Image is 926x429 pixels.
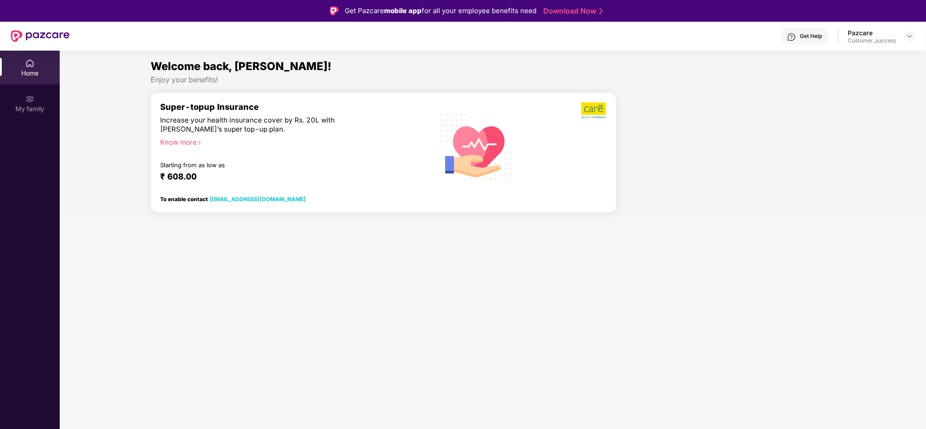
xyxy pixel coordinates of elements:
[151,75,835,85] div: Enjoy your benefits!
[160,171,412,182] div: ₹ 608.00
[197,140,202,145] span: right
[581,102,607,119] img: b5dec4f62d2307b9de63beb79f102df3.png
[385,6,422,15] strong: mobile app
[160,102,421,112] div: Super-topup Insurance
[151,60,332,73] span: Welcome back, [PERSON_NAME]!
[599,6,603,16] img: Stroke
[906,33,913,40] img: svg+xml;base64,PHN2ZyBpZD0iRHJvcGRvd24tMzJ4MzIiIHhtbG5zPSJodHRwOi8vd3d3LnczLm9yZy8yMDAwL3N2ZyIgd2...
[25,59,34,68] img: svg+xml;base64,PHN2ZyBpZD0iSG9tZSIgeG1sbnM9Imh0dHA6Ly93d3cudzMub3JnLzIwMDAvc3ZnIiB3aWR0aD0iMjAiIG...
[800,33,822,40] div: Get Help
[848,28,896,37] div: Pazcare
[433,103,520,190] img: svg+xml;base64,PHN2ZyB4bWxucz0iaHR0cDovL3d3dy53My5vcmcvMjAwMC9zdmciIHhtbG5zOnhsaW5rPSJodHRwOi8vd3...
[544,6,600,16] a: Download Now
[787,33,796,42] img: svg+xml;base64,PHN2ZyBpZD0iSGVscC0zMngzMiIgeG1sbnM9Imh0dHA6Ly93d3cudzMub3JnLzIwMDAvc3ZnIiB3aWR0aD...
[330,6,339,15] img: Logo
[209,196,306,203] a: [EMAIL_ADDRESS][DOMAIN_NAME]
[160,161,382,168] div: Starting from as low as
[345,5,537,16] div: Get Pazcare for all your employee benefits need
[160,138,415,144] div: Know more
[11,30,70,42] img: New Pazcare Logo
[160,196,306,202] div: To enable contact
[25,94,34,104] img: svg+xml;base64,PHN2ZyB3aWR0aD0iMjAiIGhlaWdodD0iMjAiIHZpZXdCb3g9IjAgMCAyMCAyMCIgZmlsbD0ibm9uZSIgeG...
[848,37,896,44] div: Customer_success
[160,116,382,134] div: Increase your health insurance cover by Rs. 20L with [PERSON_NAME]’s super top-up plan.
